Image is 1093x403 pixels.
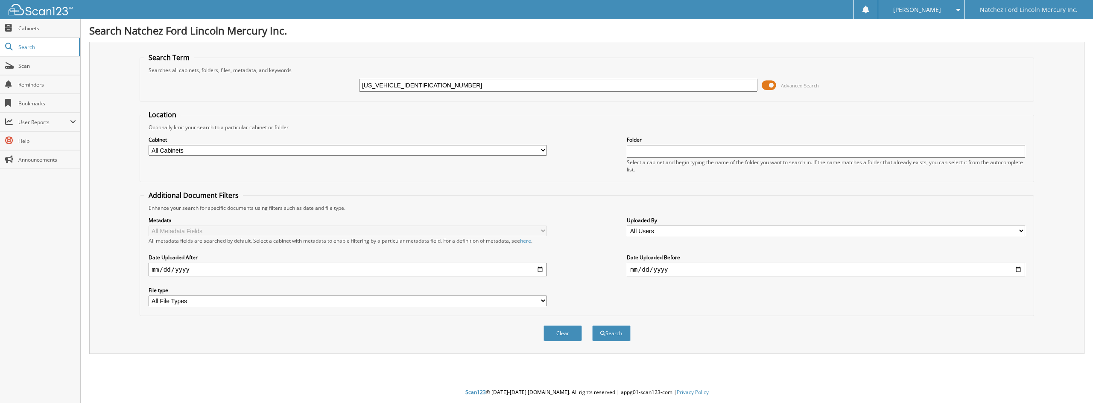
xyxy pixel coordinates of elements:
a: here [520,237,531,244]
label: File type [149,287,547,294]
span: Scan123 [465,389,486,396]
span: Reminders [18,81,76,88]
div: © [DATE]-[DATE] [DOMAIN_NAME]. All rights reserved | appg01-scan123-com | [81,382,1093,403]
a: Privacy Policy [677,389,709,396]
input: start [149,263,547,276]
span: [PERSON_NAME] [893,7,941,12]
span: Advanced Search [781,82,819,89]
button: Clear [544,325,582,341]
span: Cabinets [18,25,76,32]
label: Folder [627,136,1025,143]
span: Announcements [18,156,76,163]
span: Bookmarks [18,100,76,107]
label: Metadata [149,217,547,224]
div: Select a cabinet and begin typing the name of the folder you want to search in. If the name match... [627,159,1025,173]
div: All metadata fields are searched by default. Select a cabinet with metadata to enable filtering b... [149,237,547,244]
legend: Search Term [144,53,194,62]
div: Searches all cabinets, folders, files, metadata, and keywords [144,67,1030,74]
input: end [627,263,1025,276]
div: Optionally limit your search to a particular cabinet or folder [144,124,1030,131]
label: Cabinet [149,136,547,143]
h1: Search Natchez Ford Lincoln Mercury Inc. [89,23,1084,38]
label: Date Uploaded Before [627,254,1025,261]
span: Scan [18,62,76,70]
button: Search [592,325,631,341]
label: Uploaded By [627,217,1025,224]
span: User Reports [18,119,70,126]
span: Search [18,43,75,51]
legend: Additional Document Filters [144,191,243,200]
iframe: Chat Widget [1050,362,1093,403]
legend: Location [144,110,181,119]
span: Help [18,137,76,145]
span: Natchez Ford Lincoln Mercury Inc. [980,7,1078,12]
label: Date Uploaded After [149,254,547,261]
img: scan123-logo-white.svg [9,4,73,15]
div: Enhance your search for specific documents using filters such as date and file type. [144,204,1030,212]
